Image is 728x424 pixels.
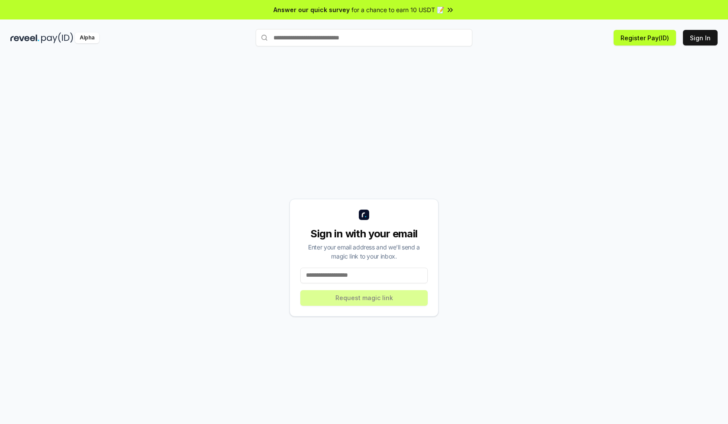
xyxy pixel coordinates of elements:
span: Answer our quick survey [273,5,350,14]
div: Alpha [75,32,99,43]
img: logo_small [359,210,369,220]
button: Sign In [683,30,718,45]
img: pay_id [41,32,73,43]
button: Register Pay(ID) [614,30,676,45]
span: for a chance to earn 10 USDT 📝 [351,5,444,14]
div: Enter your email address and we’ll send a magic link to your inbox. [300,243,428,261]
img: reveel_dark [10,32,39,43]
div: Sign in with your email [300,227,428,241]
